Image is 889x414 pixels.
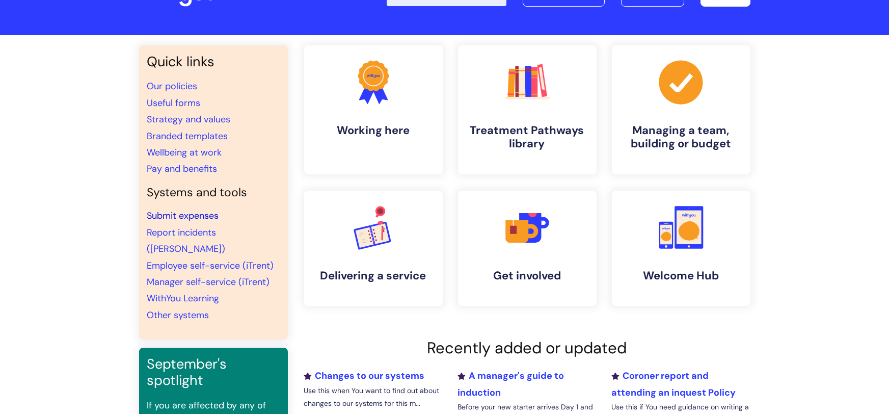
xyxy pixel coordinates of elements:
[147,163,218,175] a: Pay and benefits
[147,309,209,321] a: Other systems
[458,45,597,174] a: Treatment Pathways library
[466,124,588,151] h4: Treatment Pathways library
[147,186,280,200] h4: Systems and tools
[147,97,201,109] a: Useful forms
[147,292,220,304] a: WithYou Learning
[611,370,736,398] a: Coroner report and attending an inquest Policy
[147,146,222,159] a: Wellbeing at work
[304,339,750,357] h2: Recently added or updated
[620,124,742,151] h4: Managing a team, building or budget
[304,45,443,174] a: Working here
[147,130,228,142] a: Branded templates
[458,191,597,306] a: Get involved
[312,124,435,137] h4: Working here
[457,370,564,398] a: A manager's guide to induction
[304,384,443,410] p: Use this when You want to find out about changes to our systems for this m...
[466,269,588,282] h4: Get involved
[620,269,742,282] h4: Welcome Hub
[612,45,750,174] a: Managing a team, building or budget
[147,226,226,255] a: Report incidents ([PERSON_NAME])
[147,210,219,222] a: Submit expenses
[147,356,280,389] h3: September's spotlight
[147,54,280,70] h3: Quick links
[304,191,443,306] a: Delivering a service
[612,191,750,306] a: Welcome Hub
[147,113,231,125] a: Strategy and values
[147,80,198,92] a: Our policies
[147,260,274,272] a: Employee self-service (iTrent)
[312,269,435,282] h4: Delivering a service
[147,276,270,288] a: Manager self-service (iTrent)
[304,370,425,382] a: Changes to our systems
